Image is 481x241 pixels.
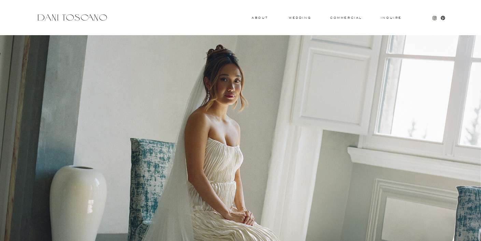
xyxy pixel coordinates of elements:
[252,16,267,19] a: About
[330,16,362,19] a: commercial
[289,16,311,19] a: wedding
[380,16,402,20] a: Inquire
